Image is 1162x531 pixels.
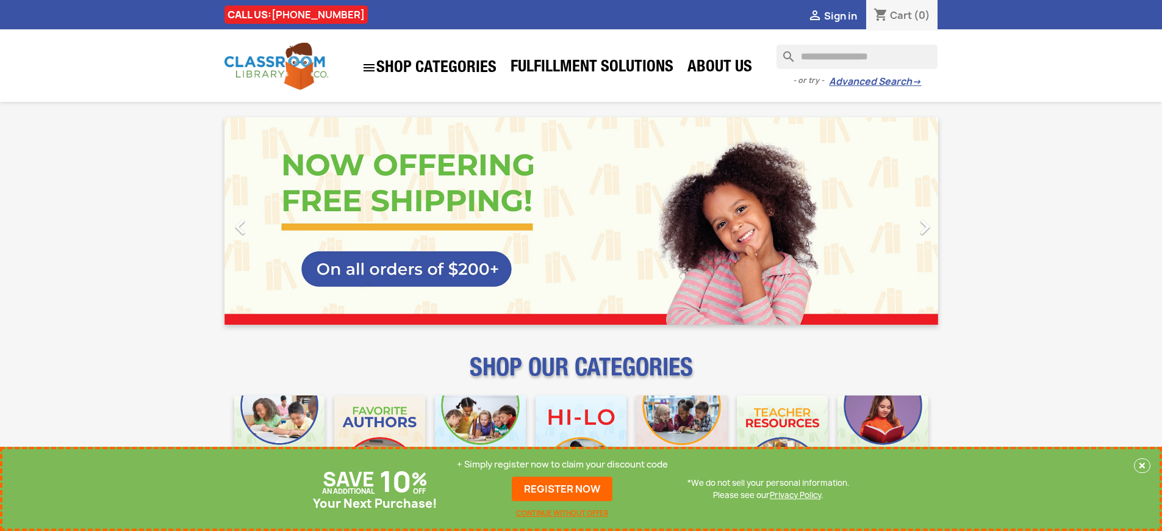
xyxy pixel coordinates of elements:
i: shopping_cart [873,9,888,23]
span: → [912,76,921,88]
a: Fulfillment Solutions [504,56,680,81]
a:  Sign in [808,9,857,23]
img: CLC_Dyslexia_Mobile.jpg [837,396,928,486]
p: SHOP OUR CATEGORIES [224,364,938,386]
ul: Carousel container [224,117,938,325]
a: [PHONE_NUMBER] [271,8,365,21]
img: CLC_Teacher_Resources_Mobile.jpg [737,396,828,486]
span: Sign in [824,9,857,23]
img: CLC_Bulk_Mobile.jpg [234,396,325,486]
span: (0) [914,9,930,22]
a: SHOP CATEGORIES [356,54,503,81]
span: - or try - [793,74,829,87]
a: Next [831,117,938,325]
img: CLC_HiLo_Mobile.jpg [536,396,626,486]
i: search [776,45,791,59]
img: CLC_Favorite_Authors_Mobile.jpg [334,396,425,486]
input: Search [776,45,938,69]
a: Advanced Search→ [829,76,921,88]
img: Classroom Library Company [224,43,328,90]
a: Previous [224,117,332,325]
div: CALL US: [224,5,368,24]
img: CLC_Phonics_And_Decodables_Mobile.jpg [435,396,526,486]
i:  [909,212,940,242]
i:  [808,9,822,24]
i:  [225,212,256,242]
span: Cart [890,9,912,22]
i:  [362,60,376,75]
a: About Us [681,56,758,81]
img: CLC_Fiction_Nonfiction_Mobile.jpg [636,396,727,486]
